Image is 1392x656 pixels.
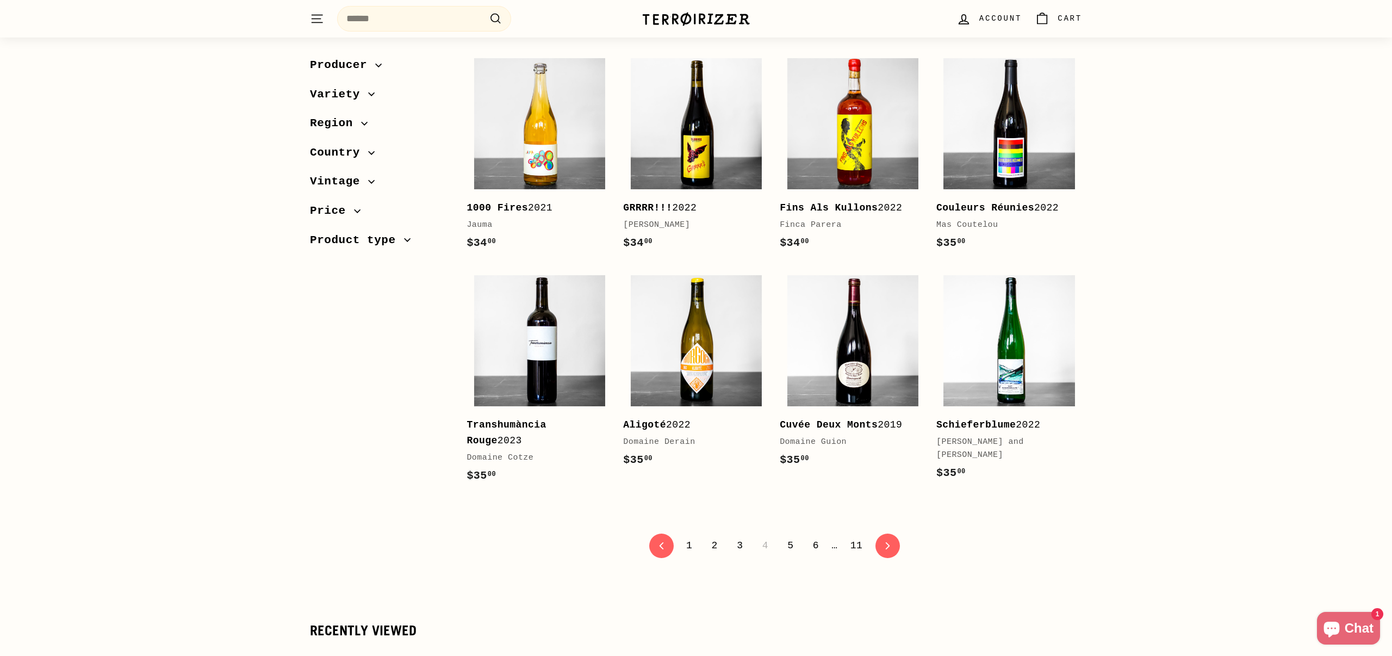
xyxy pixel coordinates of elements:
[680,536,699,555] a: 1
[730,536,749,555] a: 3
[467,419,546,446] b: Transhumància Rouge
[467,237,496,249] span: $34
[623,268,769,480] a: Aligoté2022Domaine Derain
[936,202,1034,213] b: Couleurs Réunies
[780,202,878,213] b: Fins Als Kullons
[310,112,449,141] button: Region
[957,468,965,475] sup: 00
[488,238,496,245] sup: 00
[936,219,1071,232] div: Mas Coutelou
[780,237,809,249] span: $34
[936,419,1016,430] b: Schieferblume
[1028,3,1089,35] a: Cart
[467,268,612,496] a: Transhumància Rouge2023Domaine Cotze
[310,231,404,250] span: Product type
[623,417,758,433] div: 2022
[844,536,869,555] a: 11
[623,200,758,216] div: 2022
[1058,13,1082,24] span: Cart
[780,454,809,466] span: $35
[950,3,1028,35] a: Account
[780,219,915,232] div: Finca Parera
[780,200,915,216] div: 2022
[644,238,652,245] sup: 00
[936,268,1082,493] a: Schieferblume2022[PERSON_NAME] and [PERSON_NAME]
[780,436,915,449] div: Domaine Guion
[310,623,1082,639] div: Recently viewed
[310,202,354,220] span: Price
[806,536,825,555] a: 6
[310,141,449,170] button: Country
[781,536,800,555] a: 5
[310,53,449,83] button: Producer
[936,467,966,479] span: $35
[623,454,652,466] span: $35
[310,199,449,228] button: Price
[957,238,965,245] sup: 00
[936,51,1082,262] a: Couleurs Réunies2022Mas Coutelou
[780,417,915,433] div: 2019
[310,56,375,75] span: Producer
[780,419,878,430] b: Cuvée Deux Monts
[756,536,775,555] span: 4
[310,85,368,104] span: Variety
[467,451,601,465] div: Domaine Cotze
[705,536,724,555] a: 2
[623,202,672,213] b: GRRRR!!!
[623,419,666,430] b: Aligoté
[623,219,758,232] div: [PERSON_NAME]
[310,114,361,133] span: Region
[467,417,601,449] div: 2023
[623,51,769,262] a: GRRRR!!!2022[PERSON_NAME]
[1314,612,1383,647] inbox-online-store-chat: Shopify online store chat
[979,13,1022,24] span: Account
[467,469,496,482] span: $35
[936,436,1071,462] div: [PERSON_NAME] and [PERSON_NAME]
[467,219,601,232] div: Jauma
[801,238,809,245] sup: 00
[310,228,449,258] button: Product type
[310,144,368,162] span: Country
[467,200,601,216] div: 2021
[936,200,1071,216] div: 2022
[831,541,837,550] span: …
[644,455,652,462] sup: 00
[801,455,809,462] sup: 00
[623,436,758,449] div: Domaine Derain
[467,202,528,213] b: 1000 Fires
[936,417,1071,433] div: 2022
[936,237,966,249] span: $35
[310,83,449,112] button: Variety
[780,51,925,262] a: Fins Als Kullons2022Finca Parera
[488,471,496,478] sup: 00
[623,237,652,249] span: $34
[310,170,449,199] button: Vintage
[467,51,612,262] a: 1000 Fires2021Jauma
[310,172,368,191] span: Vintage
[780,268,925,480] a: Cuvée Deux Monts2019Domaine Guion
